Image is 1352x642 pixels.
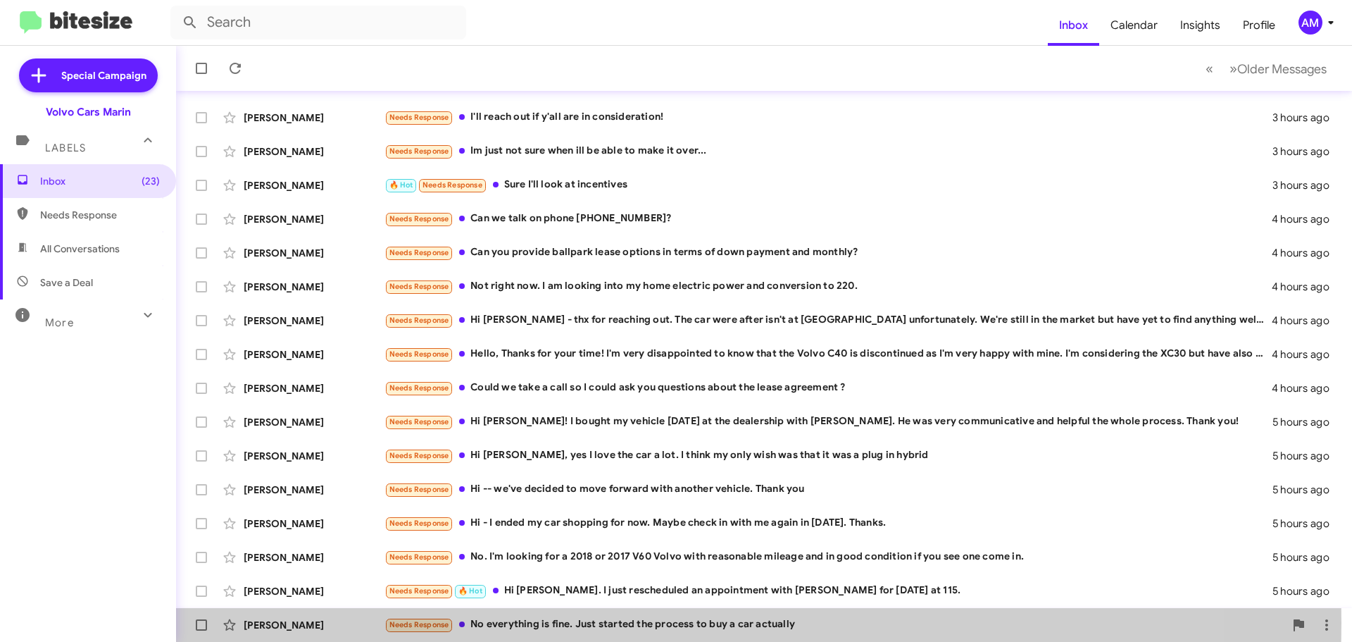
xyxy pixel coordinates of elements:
div: 3 hours ago [1272,144,1341,159]
div: [PERSON_NAME] [244,584,384,598]
div: Volvo Cars Marin [46,105,131,119]
button: Previous [1197,54,1222,83]
div: AM [1298,11,1322,35]
span: Needs Response [389,113,449,122]
div: Not right now. I am looking into my home electric power and conversion to 220. [384,278,1272,295]
div: [PERSON_NAME] [244,280,384,294]
span: Needs Response [389,316,449,325]
span: 🔥 Hot [389,180,413,190]
div: Sure I'll look at incentives [384,177,1272,193]
span: Needs Response [40,208,160,222]
span: « [1206,60,1213,78]
div: [PERSON_NAME] [244,381,384,395]
div: Hi - I ended my car shopping for now. Maybe check in with me again in [DATE]. Thanks. [384,515,1272,531]
div: 5 hours ago [1272,584,1341,598]
a: Inbox [1048,5,1099,46]
span: Needs Response [389,417,449,426]
div: [PERSON_NAME] [244,483,384,497]
div: Hi [PERSON_NAME]. I just rescheduled an appointment with [PERSON_NAME] for [DATE] at 115. [384,583,1272,599]
span: Inbox [40,174,160,188]
div: 3 hours ago [1272,178,1341,192]
a: Calendar [1099,5,1169,46]
div: Im just not sure when ill be able to make it over... [384,143,1272,159]
div: 4 hours ago [1272,246,1341,260]
span: Needs Response [389,451,449,460]
div: Can you provide ballpark lease options in terms of down payment and monthly? [384,245,1272,261]
span: Save a Deal [40,276,93,290]
div: 4 hours ago [1272,212,1341,226]
nav: Page navigation example [1198,54,1335,83]
div: 5 hours ago [1272,415,1341,429]
span: Labels [45,142,86,154]
span: » [1229,60,1237,78]
span: (23) [142,174,160,188]
span: Needs Response [423,180,482,190]
div: [PERSON_NAME] [244,144,384,159]
div: [PERSON_NAME] [244,111,384,125]
span: Older Messages [1237,61,1327,77]
div: 4 hours ago [1272,280,1341,294]
div: Hi [PERSON_NAME], yes I love the car a lot. I think my only wish was that it was a plug in hybrid [384,447,1272,464]
div: No everything is fine. Just started the process to buy a car actually [384,617,1284,633]
span: All Conversations [40,242,120,256]
div: Hello, Thanks for your time! I'm very disappointed to know that the Volvo C40 is discontinued as ... [384,346,1272,362]
span: Needs Response [389,383,449,393]
span: Needs Response [389,248,449,257]
div: [PERSON_NAME] [244,178,384,192]
a: Profile [1232,5,1287,46]
div: [PERSON_NAME] [244,314,384,328]
div: 5 hours ago [1272,517,1341,531]
div: 4 hours ago [1272,347,1341,362]
span: Needs Response [389,485,449,494]
span: Needs Response [389,214,449,223]
div: [PERSON_NAME] [244,449,384,463]
button: Next [1221,54,1335,83]
div: Hi [PERSON_NAME]! I bought my vehicle [DATE] at the dealership with [PERSON_NAME]. He was very co... [384,414,1272,430]
span: Needs Response [389,519,449,528]
div: 5 hours ago [1272,550,1341,564]
span: More [45,316,74,329]
span: Needs Response [389,620,449,629]
span: Needs Response [389,350,449,359]
a: Special Campaign [19,58,158,92]
div: Hi -- we've decided to move forward with another vehicle. Thank you [384,481,1272,498]
div: [PERSON_NAME] [244,347,384,362]
div: 5 hours ago [1272,483,1341,497]
span: 🔥 Hot [458,586,482,595]
div: 4 hours ago [1272,314,1341,328]
div: Can we talk on phone [PHONE_NUMBER]? [384,211,1272,227]
div: [PERSON_NAME] [244,415,384,429]
span: Needs Response [389,553,449,562]
div: [PERSON_NAME] [244,550,384,564]
span: Needs Response [389,586,449,595]
div: [PERSON_NAME] [244,246,384,260]
div: No. I'm looking for a 2018 or 2017 V60 Volvo with reasonable mileage and in good condition if you... [384,549,1272,565]
span: Needs Response [389,282,449,291]
div: [PERSON_NAME] [244,517,384,531]
input: Search [170,6,466,39]
span: Special Campaign [61,68,146,82]
span: Needs Response [389,147,449,156]
button: AM [1287,11,1337,35]
div: Hi [PERSON_NAME] - thx for reaching out. The car were after isn't at [GEOGRAPHIC_DATA] unfortunat... [384,312,1272,328]
div: 4 hours ago [1272,381,1341,395]
div: I'll reach out if y'all are in consideration! [384,109,1272,125]
a: Insights [1169,5,1232,46]
div: [PERSON_NAME] [244,618,384,632]
div: [PERSON_NAME] [244,212,384,226]
div: 5 hours ago [1272,449,1341,463]
div: 3 hours ago [1272,111,1341,125]
div: Could we take a call so I could ask you questions about the lease agreement ? [384,380,1272,396]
